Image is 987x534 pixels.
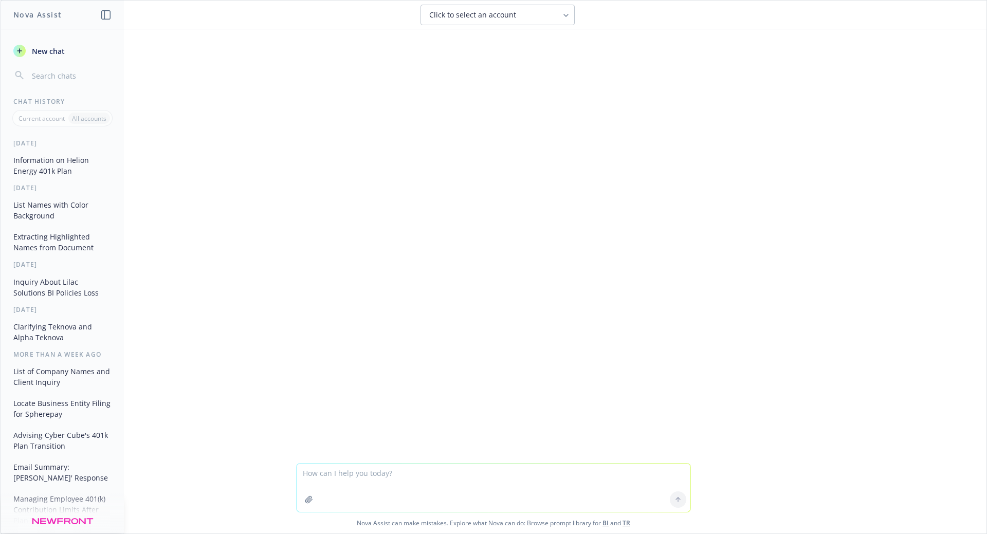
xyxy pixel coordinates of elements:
[9,196,116,224] button: List Names with Color Background
[9,273,116,301] button: Inquiry About Lilac Solutions BI Policies Loss
[9,42,116,60] button: New chat
[421,5,575,25] button: Click to select an account
[1,183,124,192] div: [DATE]
[429,10,516,20] span: Click to select an account
[30,46,65,57] span: New chat
[1,260,124,269] div: [DATE]
[9,427,116,454] button: Advising Cyber Cube's 401k Plan Transition
[1,305,124,314] div: [DATE]
[602,519,609,527] a: BI
[30,68,112,83] input: Search chats
[1,139,124,148] div: [DATE]
[9,228,116,256] button: Extracting Highlighted Names from Document
[623,519,630,527] a: TR
[9,152,116,179] button: Information on Helion Energy 401k Plan
[19,114,65,123] p: Current account
[9,395,116,422] button: Locate Business Entity Filing for Spherepay
[1,97,124,106] div: Chat History
[13,9,62,20] h1: Nova Assist
[9,458,116,486] button: Email Summary: [PERSON_NAME]' Response
[9,363,116,391] button: List of Company Names and Client Inquiry
[1,350,124,359] div: More than a week ago
[5,512,982,533] span: Nova Assist can make mistakes. Explore what Nova can do: Browse prompt library for and
[72,114,106,123] p: All accounts
[9,490,116,529] button: Managing Employee 401(k) Contribution Limits After Plan Transfer
[9,318,116,346] button: Clarifying Teknova and Alpha Teknova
